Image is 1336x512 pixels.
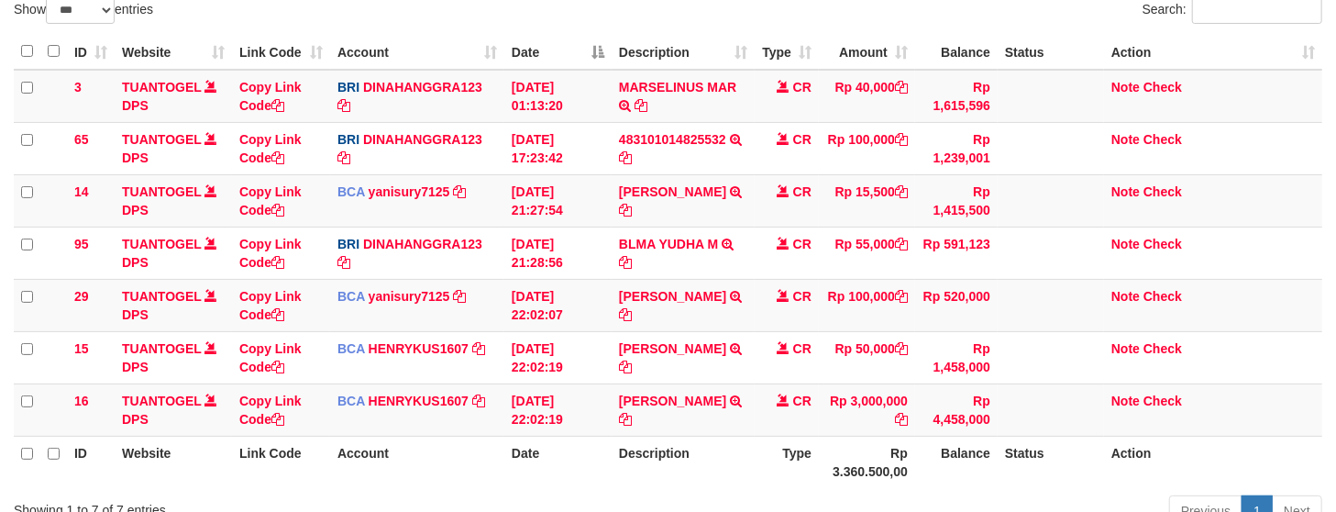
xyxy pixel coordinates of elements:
[1104,436,1322,488] th: Action
[793,237,812,251] span: CR
[115,227,232,279] td: DPS
[635,98,647,113] a: Copy MARSELINUS MAR to clipboard
[895,341,908,356] a: Copy Rp 50,000 to clipboard
[472,394,485,408] a: Copy HENRYKUS1607 to clipboard
[363,237,482,251] a: DINAHANGGRA123
[453,184,466,199] a: Copy yanisury7125 to clipboard
[895,80,908,95] a: Copy Rp 40,000 to clipboard
[1143,237,1182,251] a: Check
[74,132,89,147] span: 65
[115,436,232,488] th: Website
[619,412,632,427] a: Copy HERI SUMANTO to clipboard
[337,237,359,251] span: BRI
[504,279,612,331] td: [DATE] 22:02:07
[819,34,915,70] th: Amount: activate to sort column ascending
[915,122,998,174] td: Rp 1,239,001
[337,184,365,199] span: BCA
[1143,132,1182,147] a: Check
[619,80,736,95] a: MARSELINUS MAR
[239,341,302,374] a: Copy Link Code
[122,184,202,199] a: TUANTOGEL
[369,394,469,408] a: HENRYKUS1607
[755,436,819,488] th: Type
[67,34,115,70] th: ID: activate to sort column ascending
[74,80,82,95] span: 3
[619,255,632,270] a: Copy BLMA YUDHA M to clipboard
[337,150,350,165] a: Copy DINAHANGGRA123 to clipboard
[915,436,998,488] th: Balance
[793,132,812,147] span: CR
[819,436,915,488] th: Rp 3.360.500,00
[232,436,330,488] th: Link Code
[337,98,350,113] a: Copy DINAHANGGRA123 to clipboard
[619,203,632,217] a: Copy SUSI SULASTRI to clipboard
[1104,34,1322,70] th: Action: activate to sort column ascending
[619,289,726,304] a: [PERSON_NAME]
[819,122,915,174] td: Rp 100,000
[1111,341,1140,356] a: Note
[369,184,450,199] a: yanisury7125
[1143,289,1182,304] a: Check
[915,279,998,331] td: Rp 520,000
[74,341,89,356] span: 15
[819,331,915,384] td: Rp 50,000
[74,237,89,251] span: 95
[504,384,612,436] td: [DATE] 22:02:19
[239,80,302,113] a: Copy Link Code
[122,289,202,304] a: TUANTOGEL
[122,394,202,408] a: TUANTOGEL
[115,384,232,436] td: DPS
[1111,184,1140,199] a: Note
[369,289,450,304] a: yanisury7125
[793,184,812,199] span: CR
[915,384,998,436] td: Rp 4,458,000
[337,341,365,356] span: BCA
[504,174,612,227] td: [DATE] 21:27:54
[915,331,998,384] td: Rp 1,458,000
[793,394,812,408] span: CR
[453,289,466,304] a: Copy yanisury7125 to clipboard
[115,70,232,123] td: DPS
[369,341,469,356] a: HENRYKUS1607
[504,227,612,279] td: [DATE] 21:28:56
[1143,80,1182,95] a: Check
[612,436,755,488] th: Description
[122,237,202,251] a: TUANTOGEL
[330,436,504,488] th: Account
[232,34,330,70] th: Link Code: activate to sort column ascending
[337,132,359,147] span: BRI
[619,237,718,251] a: BLMA YUDHA M
[998,436,1104,488] th: Status
[115,174,232,227] td: DPS
[819,70,915,123] td: Rp 40,000
[115,331,232,384] td: DPS
[1143,341,1182,356] a: Check
[1111,237,1140,251] a: Note
[1111,132,1140,147] a: Note
[1143,394,1182,408] a: Check
[239,289,302,322] a: Copy Link Code
[115,279,232,331] td: DPS
[67,436,115,488] th: ID
[504,70,612,123] td: [DATE] 01:13:20
[363,80,482,95] a: DINAHANGGRA123
[1143,184,1182,199] a: Check
[115,34,232,70] th: Website: activate to sort column ascending
[363,132,482,147] a: DINAHANGGRA123
[337,394,365,408] span: BCA
[819,227,915,279] td: Rp 55,000
[915,70,998,123] td: Rp 1,615,596
[819,279,915,331] td: Rp 100,000
[793,341,812,356] span: CR
[504,34,612,70] th: Date: activate to sort column descending
[755,34,819,70] th: Type: activate to sort column ascending
[895,412,908,427] a: Copy Rp 3,000,000 to clipboard
[122,80,202,95] a: TUANTOGEL
[895,132,908,147] a: Copy Rp 100,000 to clipboard
[793,289,812,304] span: CR
[915,34,998,70] th: Balance
[819,384,915,436] td: Rp 3,000,000
[74,184,89,199] span: 14
[619,132,726,147] a: 483101014825532
[504,436,612,488] th: Date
